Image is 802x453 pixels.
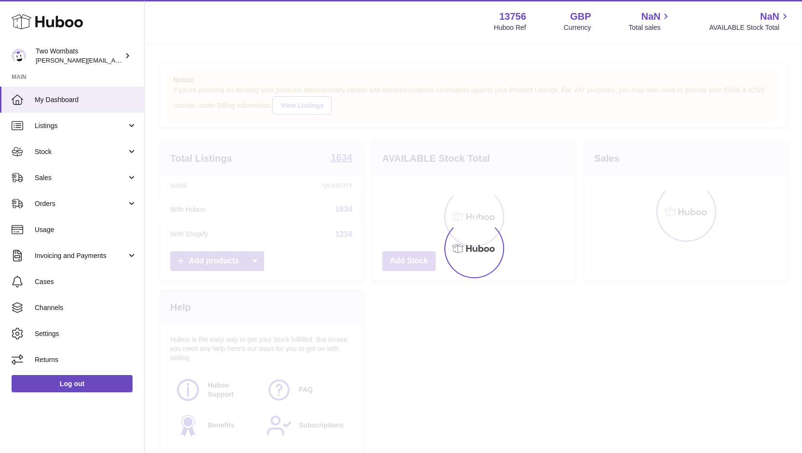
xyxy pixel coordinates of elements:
span: Stock [35,147,127,156]
span: Cases [35,277,137,286]
span: Usage [35,225,137,234]
span: Total sales [628,23,671,32]
span: Returns [35,355,137,364]
strong: 13756 [499,10,526,23]
div: Two Wombats [36,47,122,65]
span: Orders [35,199,127,208]
span: NaN [760,10,779,23]
div: Huboo Ref [494,23,526,32]
span: Settings [35,329,137,338]
a: Log out [12,375,133,392]
span: Listings [35,121,127,130]
span: [PERSON_NAME][EMAIL_ADDRESS][PERSON_NAME][DOMAIN_NAME] [36,56,245,64]
div: Currency [564,23,591,32]
img: philip.carroll@twowombats.com [12,49,26,63]
span: Sales [35,173,127,182]
a: NaN Total sales [628,10,671,32]
span: My Dashboard [35,95,137,104]
span: Channels [35,303,137,312]
span: AVAILABLE Stock Total [709,23,790,32]
span: Invoicing and Payments [35,251,127,260]
span: NaN [641,10,660,23]
strong: GBP [570,10,591,23]
a: NaN AVAILABLE Stock Total [709,10,790,32]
